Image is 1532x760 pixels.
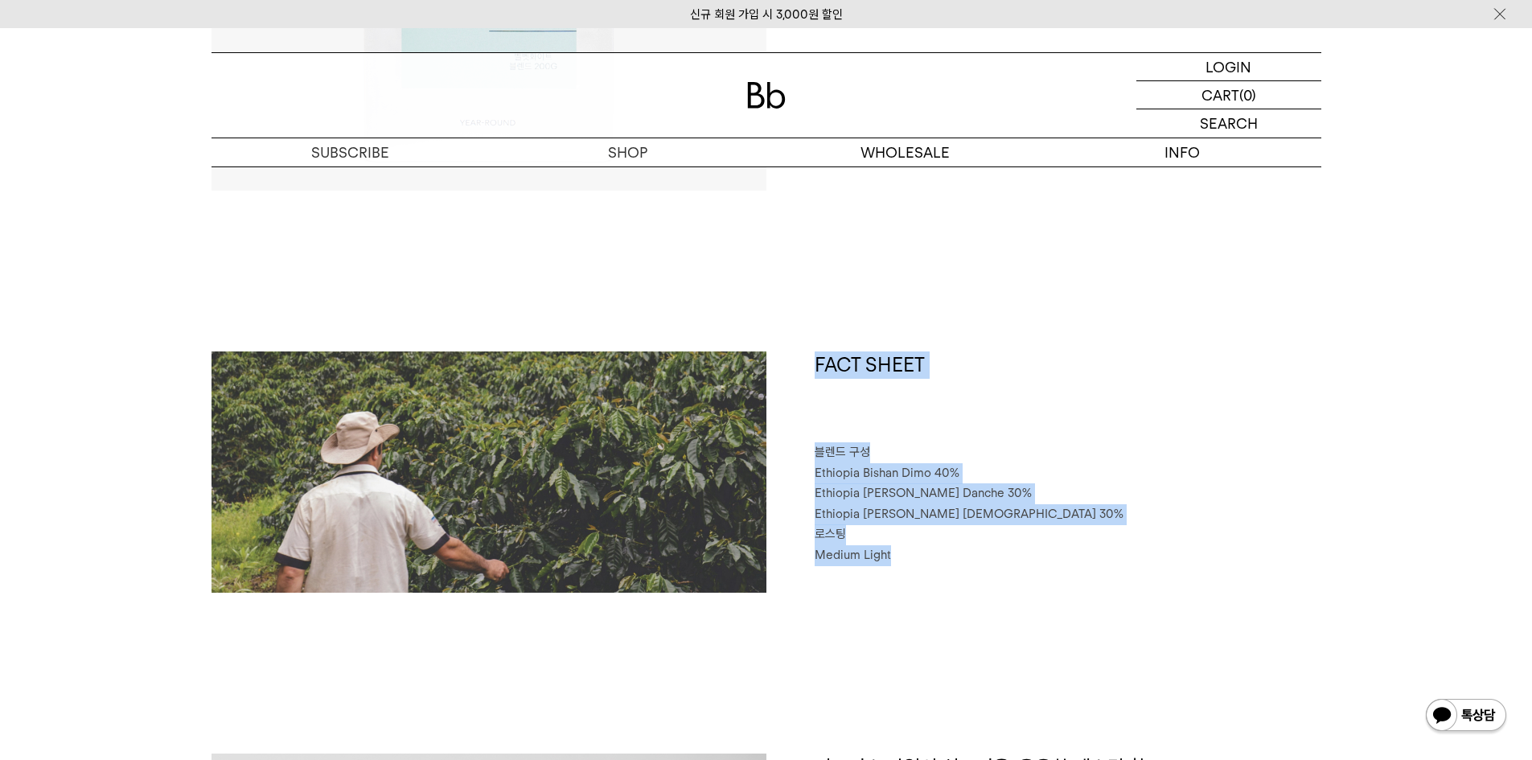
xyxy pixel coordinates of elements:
[815,527,846,541] span: 로스팅
[1205,53,1251,80] p: LOGIN
[815,466,959,480] span: Ethiopia Bishan Dimo 40%
[690,7,843,22] a: 신규 회원 가입 시 3,000원 할인
[489,138,766,166] a: SHOP
[766,138,1044,166] p: WHOLESALE
[815,486,1032,500] span: Ethiopia [PERSON_NAME] Danche 30%
[212,138,489,166] a: SUBSCRIBE
[1200,109,1258,138] p: SEARCH
[212,351,766,593] img: 벨벳화이트
[1239,81,1256,109] p: (0)
[1044,138,1321,166] p: INFO
[815,445,870,459] span: 블렌드 구성
[1136,53,1321,81] a: LOGIN
[747,82,786,109] img: 로고
[1136,81,1321,109] a: CART (0)
[815,507,1123,521] span: Ethiopia [PERSON_NAME] [DEMOGRAPHIC_DATA] 30%
[1424,697,1508,736] img: 카카오톡 채널 1:1 채팅 버튼
[815,548,891,562] span: Medium Light
[1201,81,1239,109] p: CART
[815,351,1321,443] h1: FACT SHEET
